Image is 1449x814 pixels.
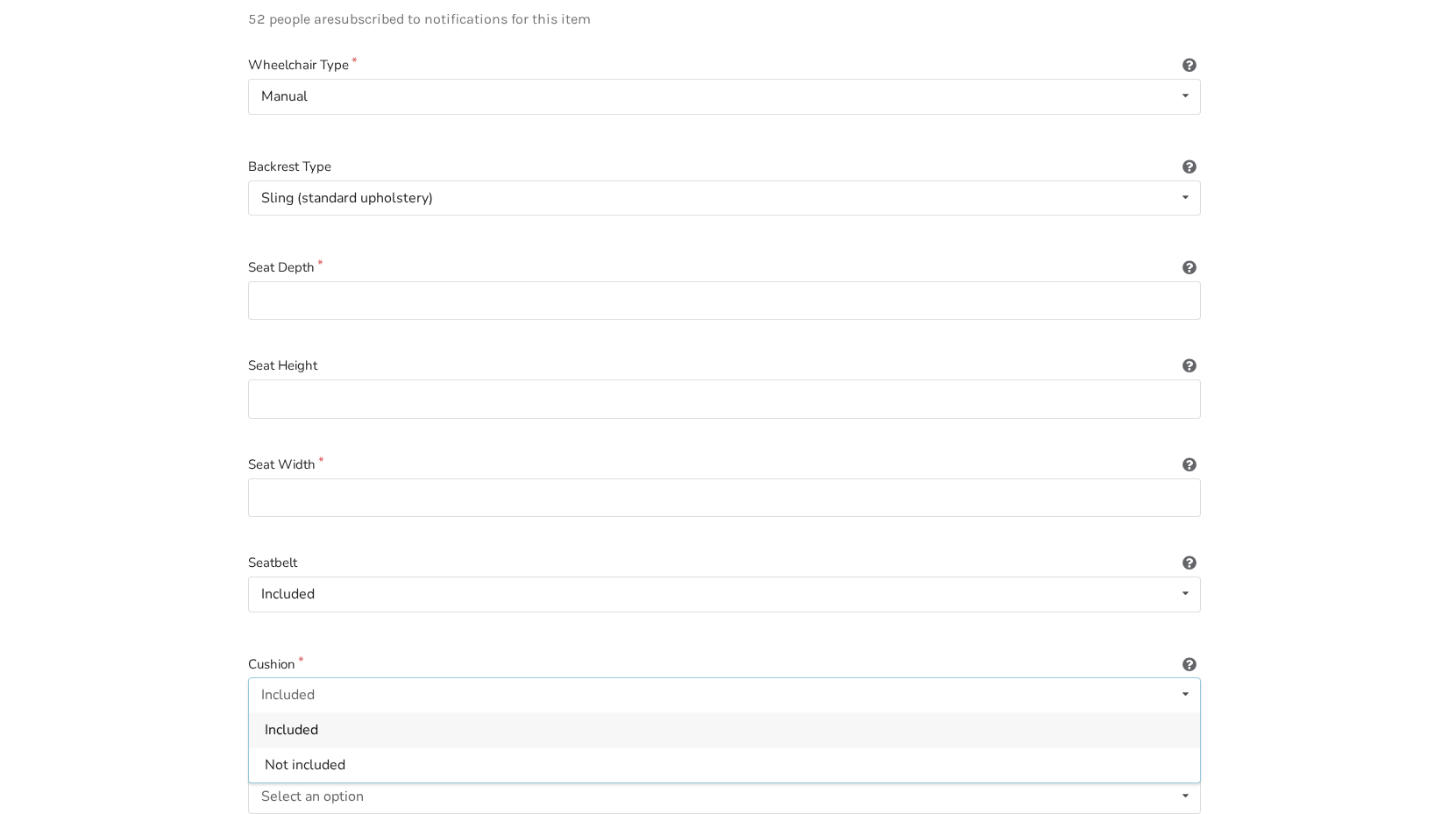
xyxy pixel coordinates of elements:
[261,688,315,702] div: Included
[261,89,308,103] div: Manual
[248,455,1201,475] label: Seat Width
[261,191,433,205] div: Sling (standard upholstery)
[261,789,364,803] div: Select an option
[248,258,1201,278] label: Seat Depth
[265,720,318,740] span: Included
[248,11,1201,27] p: 52 people are subscribed to notifications for this item
[248,553,1201,573] label: Seatbelt
[265,755,345,775] span: Not included
[248,157,1201,177] label: Backrest Type
[248,55,1201,75] label: Wheelchair Type
[248,655,1201,675] label: Cushion
[248,356,1201,376] label: Seat Height
[261,587,315,601] div: Included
